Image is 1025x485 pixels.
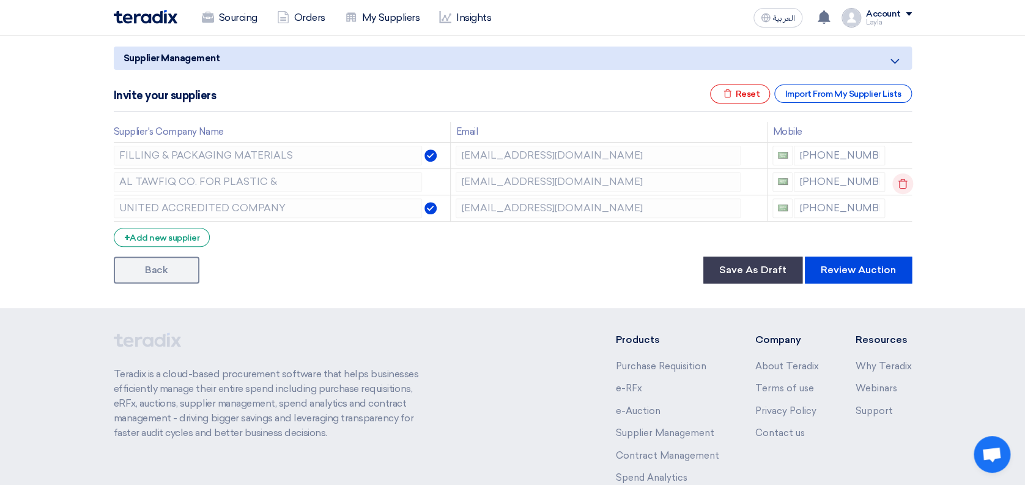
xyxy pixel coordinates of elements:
[615,472,687,483] a: Spend Analytics
[866,9,901,20] div: Account
[114,228,210,247] div: Add new supplier
[842,8,861,28] img: profile_test.png
[114,146,423,165] input: Supplier Name
[335,4,429,31] a: My Suppliers
[755,427,805,438] a: Contact us
[615,383,642,394] a: e-RFx
[703,257,802,284] button: Save As Draft
[615,333,719,347] li: Products
[114,367,433,440] p: Teradix is a cloud-based procurement software that helps businesses efficiently manage their enti...
[114,89,216,102] h5: Invite your suppliers
[773,14,795,23] span: العربية
[451,122,768,142] th: Email
[615,405,660,416] a: e-Auction
[856,361,912,372] a: Why Teradix
[866,19,912,26] div: Layla
[192,4,267,31] a: Sourcing
[755,405,816,416] a: Privacy Policy
[424,202,437,214] img: Verified Account
[456,172,741,192] input: Email
[615,361,706,372] a: Purchase Requisition
[267,4,335,31] a: Orders
[429,4,501,31] a: Insights
[805,257,912,284] button: Review Auction
[856,383,897,394] a: Webinars
[856,333,912,347] li: Resources
[114,198,423,218] input: Supplier Name
[456,146,741,165] input: Email
[424,149,437,162] img: Verified Account
[456,198,741,218] input: Email
[124,232,130,244] span: +
[114,122,451,142] th: Supplier's Company Name
[768,122,890,142] th: Mobile
[856,405,893,416] a: Support
[615,450,719,461] a: Contract Management
[710,85,770,103] div: Reset
[114,47,912,70] h5: Supplier Management
[114,10,177,24] img: Teradix logo
[774,85,911,103] div: Import From My Supplier Lists
[755,383,814,394] a: Terms of use
[615,427,714,438] a: Supplier Management
[755,333,819,347] li: Company
[114,257,199,284] a: Back
[753,8,802,28] button: العربية
[755,361,819,372] a: About Teradix
[114,172,423,192] input: Supplier Name
[974,436,1010,473] div: Open chat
